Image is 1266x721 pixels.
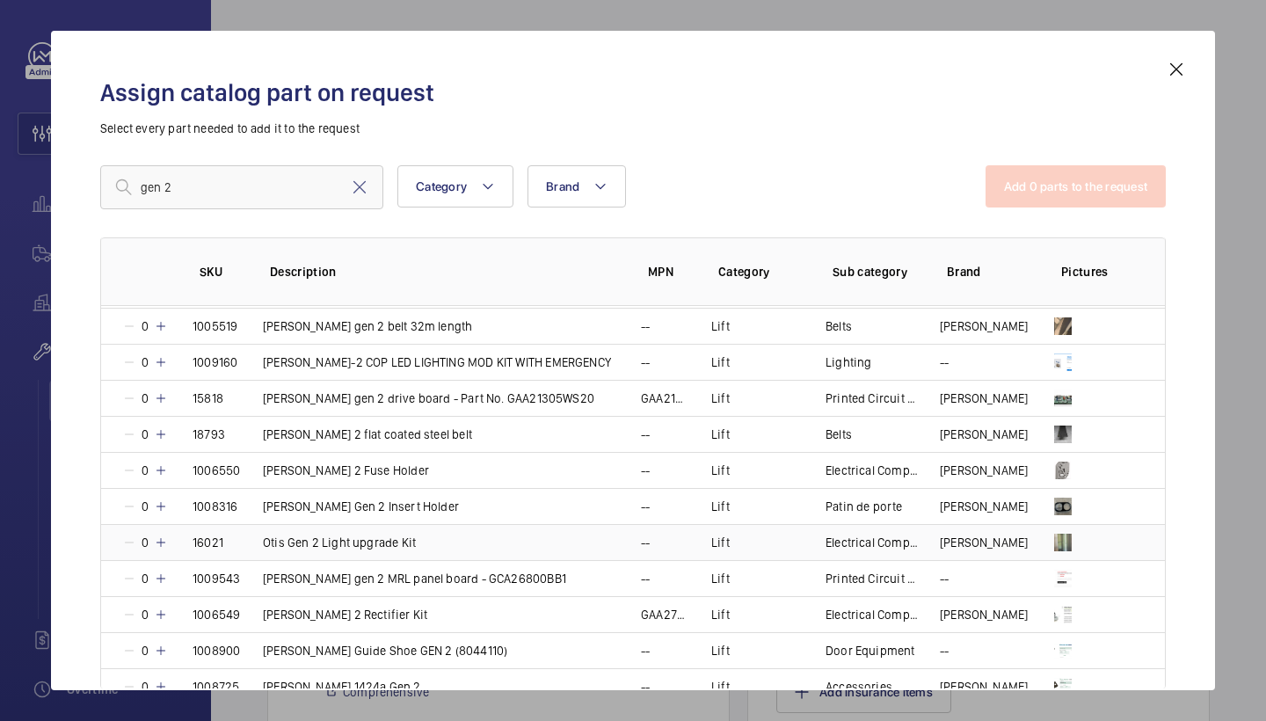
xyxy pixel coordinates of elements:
p: [PERSON_NAME]-2 COP LED LIGHTING MOD KIT WITH EMERGENCY [263,353,611,371]
img: c88CYvydbuncDGpTqzMHQIvhO1eOVI7BiK1Us-WFzkb6s6ez.png [1054,642,1072,659]
p: 0 [136,462,154,479]
p: [PERSON_NAME] 1424a Gen 2 [263,678,421,696]
img: MO-ds7YwgjcbzvhSCsRCFhUL-TMiEYhrK5b7iz6TJu8rxuoz.png [1054,570,1072,587]
p: Electrical Component [826,534,919,551]
p: Lift [711,462,730,479]
p: MPN [648,263,690,280]
p: 0 [136,642,154,659]
p: Door Equipment [826,642,915,659]
p: [PERSON_NAME] [940,426,1028,443]
p: 1008725 [193,678,239,696]
p: 0 [136,426,154,443]
p: 15818 [193,390,223,407]
p: [PERSON_NAME] [940,678,1028,696]
p: Electrical Component [826,462,919,479]
img: Bkf6QSTaKsgblYGvZOCQXmSw3zDZbmQgC0UH9--fAhRgkCIn.png [1054,317,1072,335]
p: Belts [826,317,852,335]
p: 0 [136,534,154,551]
input: Find a part [100,165,383,209]
p: GAA21305WS20 [641,390,690,407]
p: [PERSON_NAME] 2 flat coated steel belt [263,426,472,443]
p: 0 [136,498,154,515]
img: vFT_1hsv0V2VjXh1MzVQuyfA1sg9wAj6SSWb8u0QQMK9tuyY.png [1054,353,1072,371]
p: -- [940,642,949,659]
p: Accessories [826,678,892,696]
p: 0 [136,317,154,335]
p: 0 [136,570,154,587]
p: 1009543 [193,570,240,587]
p: [PERSON_NAME] gen 2 MRL panel board - GCA26800BB1 [263,570,566,587]
p: 16021 [193,534,223,551]
p: Pictures [1061,263,1130,280]
p: Select every part needed to add it to the request [100,120,1166,137]
p: 0 [136,606,154,623]
p: -- [641,498,650,515]
p: 0 [136,353,154,371]
p: 18793 [193,426,225,443]
p: 1009160 [193,353,237,371]
p: Belts [826,426,852,443]
p: [PERSON_NAME] [940,317,1028,335]
span: Brand [546,179,579,193]
p: [PERSON_NAME] Guide Shoe GEN 2 (8044110) [263,642,507,659]
p: [PERSON_NAME] [940,390,1028,407]
p: [PERSON_NAME] gen 2 drive board - Part No. GAA21305WS20 [263,390,594,407]
p: -- [641,678,650,696]
p: [PERSON_NAME] [940,606,1028,623]
p: 0 [136,390,154,407]
p: Lift [711,570,730,587]
p: Lift [711,498,730,515]
p: Lift [711,642,730,659]
p: 1006549 [193,606,240,623]
p: Electrical Component [826,606,919,623]
p: Lift [711,606,730,623]
img: LGHD-5C1SU8gRIddqiVr9FAcTkUMrW61EJ8CqzDhNHWvCMhu.png [1054,390,1072,407]
button: Category [397,165,513,208]
p: Lift [711,534,730,551]
p: 0 [136,678,154,696]
p: Patin de porte [826,498,903,515]
p: [PERSON_NAME] [940,498,1028,515]
p: Printed Circuit Board [826,570,919,587]
img: aWrStVHTpubbBS8NkZJz-rrpLkisDizbSpb25Td-Mmav4s_b.png [1054,462,1072,479]
p: 1006550 [193,462,240,479]
p: Lift [711,390,730,407]
p: [PERSON_NAME] 2 Fuse Holder [263,462,429,479]
p: Lift [711,317,730,335]
p: [PERSON_NAME] Gen 2 Insert Holder [263,498,459,515]
p: Brand [947,263,1033,280]
p: -- [641,317,650,335]
h2: Assign catalog part on request [100,76,1166,109]
p: 1008316 [193,498,237,515]
p: Sub category [833,263,919,280]
button: Add 0 parts to the request [986,165,1167,208]
button: Brand [527,165,626,208]
p: [PERSON_NAME] [940,534,1028,551]
p: Lift [711,678,730,696]
span: Category [416,179,467,193]
p: 1008900 [193,642,240,659]
p: Otis Gen 2 Light upgrade Kit [263,534,416,551]
p: -- [641,462,650,479]
p: Category [718,263,804,280]
p: -- [641,570,650,587]
p: -- [641,534,650,551]
p: [PERSON_NAME] 2 Rectifier Kit [263,606,427,623]
p: [PERSON_NAME] [940,462,1028,479]
p: [PERSON_NAME] gen 2 belt 32m length [263,317,472,335]
p: 1005519 [193,317,237,335]
p: Lift [711,426,730,443]
p: -- [641,642,650,659]
p: -- [641,426,650,443]
p: Lighting [826,353,871,371]
p: SKU [200,263,242,280]
p: -- [940,570,949,587]
p: Printed Circuit Board [826,390,919,407]
p: -- [940,353,949,371]
img: ZGT3RL0-Jzr3PMc8QJT5G6P8PrX5WbGUc2E2Ea6sMio8pSSx.png [1054,426,1072,443]
img: N3Vb2_87P-vk5OOGS9OWU-MZCrSDhWyaOM1CQEbzoF57gVn_.png [1054,606,1072,623]
p: Description [270,263,620,280]
p: -- [641,353,650,371]
img: TMaGePvmud_oKiVslbff2ZcAPBdmZAHL3r1tO3-ntLrk8Y4B.png [1054,498,1072,515]
img: 4OlleRcfrTpNcrQZPkHOilnofnGAZH-4aqszG1U1NBFLMiUI.png [1054,534,1072,551]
